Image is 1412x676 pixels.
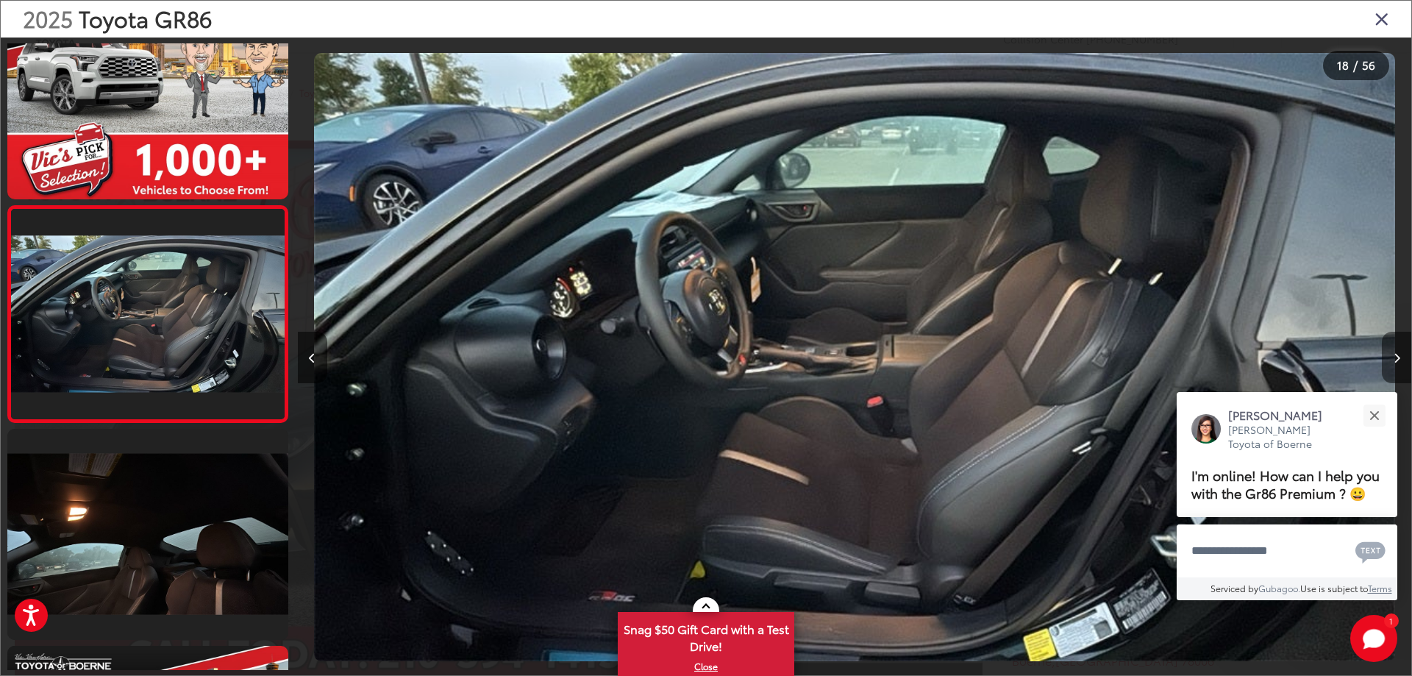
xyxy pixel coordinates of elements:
[4,454,290,615] img: 2025 Toyota GR86 GR86 Premium
[79,2,212,34] span: Toyota GR86
[1228,423,1337,452] p: [PERSON_NAME] Toyota of Boerne
[298,332,327,383] button: Previous image
[1350,615,1397,662] button: Toggle Chat Window
[1351,534,1390,567] button: Chat with SMS
[1358,399,1390,431] button: Close
[1382,332,1411,383] button: Next image
[1374,9,1389,28] i: Close gallery
[1337,57,1349,73] span: 18
[1389,617,1393,624] span: 1
[1177,392,1397,600] div: Close[PERSON_NAME][PERSON_NAME] Toyota of BoerneI'm online! How can I help you with the Gr86 Prem...
[8,236,287,393] img: 2025 Toyota GR86 GR86 Premium
[1258,582,1300,594] a: Gubagoo.
[619,613,793,658] span: Snag $50 Gift Card with a Test Drive!
[1210,582,1258,594] span: Serviced by
[1177,524,1397,577] textarea: Type your message
[1350,615,1397,662] svg: Start Chat
[23,2,73,34] span: 2025
[1300,582,1368,594] span: Use is subject to
[1352,60,1359,71] span: /
[1368,582,1392,594] a: Terms
[1362,57,1375,73] span: 56
[1228,407,1337,423] p: [PERSON_NAME]
[314,53,1395,661] img: 2025 Toyota GR86 GR86 Premium
[1191,465,1380,502] span: I'm online! How can I help you with the Gr86 Premium ? 😀
[1355,540,1386,563] svg: Text
[298,53,1411,661] div: 2025 Toyota GR86 GR86 Premium 17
